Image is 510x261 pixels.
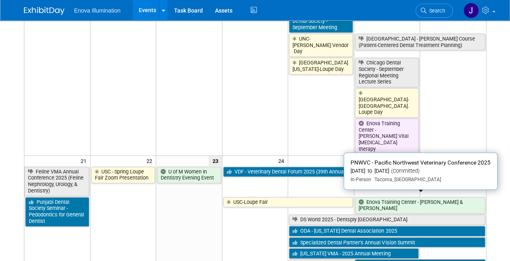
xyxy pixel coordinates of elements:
span: (Committed) [389,168,420,174]
a: [GEOGRAPHIC_DATA]-[GEOGRAPHIC_DATA]. Loupe Day [355,88,419,118]
a: [GEOGRAPHIC_DATA][US_STATE]-Loupe Day [289,58,353,74]
span: Tacoma, [GEOGRAPHIC_DATA] [371,177,441,182]
span: Enova Illumination [74,7,121,14]
span: 24 [278,156,288,166]
img: ExhibitDay [24,7,65,15]
a: USC-Loupe Fair [223,197,353,208]
a: ODA - [US_STATE] Dental Association 2025 [289,226,485,236]
a: Feline VMA Annual Conference 2025 (Feline Nephrology, Urology, & Dentistry) [24,167,89,196]
a: DS World 2025 - Dentsply [GEOGRAPHIC_DATA] [289,214,485,225]
img: JeffD Dyll [463,3,479,18]
a: U of M Women In Dentistry Evening Event [157,167,221,183]
a: Search [415,4,453,18]
a: [GEOGRAPHIC_DATA] - [PERSON_NAME] Course (Patient-Centered Dental Treatment Planning) [355,34,485,50]
a: Specialized Dental Partner’s Annual Vision Summit [289,237,485,248]
a: San [PERSON_NAME] Dental Society - September Meeting [289,10,353,33]
a: [US_STATE] VMA - 2025 Annual Meeting [289,248,419,259]
a: Punjabi Dental Society Seminar - Pedodontics for General Dentist [25,197,89,227]
a: UNC-[PERSON_NAME] Vendor Day [289,34,353,57]
a: USC - Spring Loupe Fair Zoom Presentation [91,167,155,183]
a: Enova Training Center - [PERSON_NAME] Vital [MEDICAL_DATA] therapy [355,118,419,154]
span: Search [426,8,445,14]
div: [DATE] to [DATE] [351,168,491,175]
span: 21 [80,156,90,166]
span: 23 [209,156,222,166]
span: PNWVC - Pacific Northwest Veterinary Conference 2025 [351,159,491,166]
span: 22 [146,156,156,166]
a: VDF - Veterinary Dental Forum 2025 (39th Annual) [223,167,485,177]
span: In-Person [351,177,371,182]
a: Enova Training Center - [PERSON_NAME] & [PERSON_NAME] [355,197,485,214]
a: Chicago Dental Society - September Regional Meeting Lecture Series [355,58,419,87]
